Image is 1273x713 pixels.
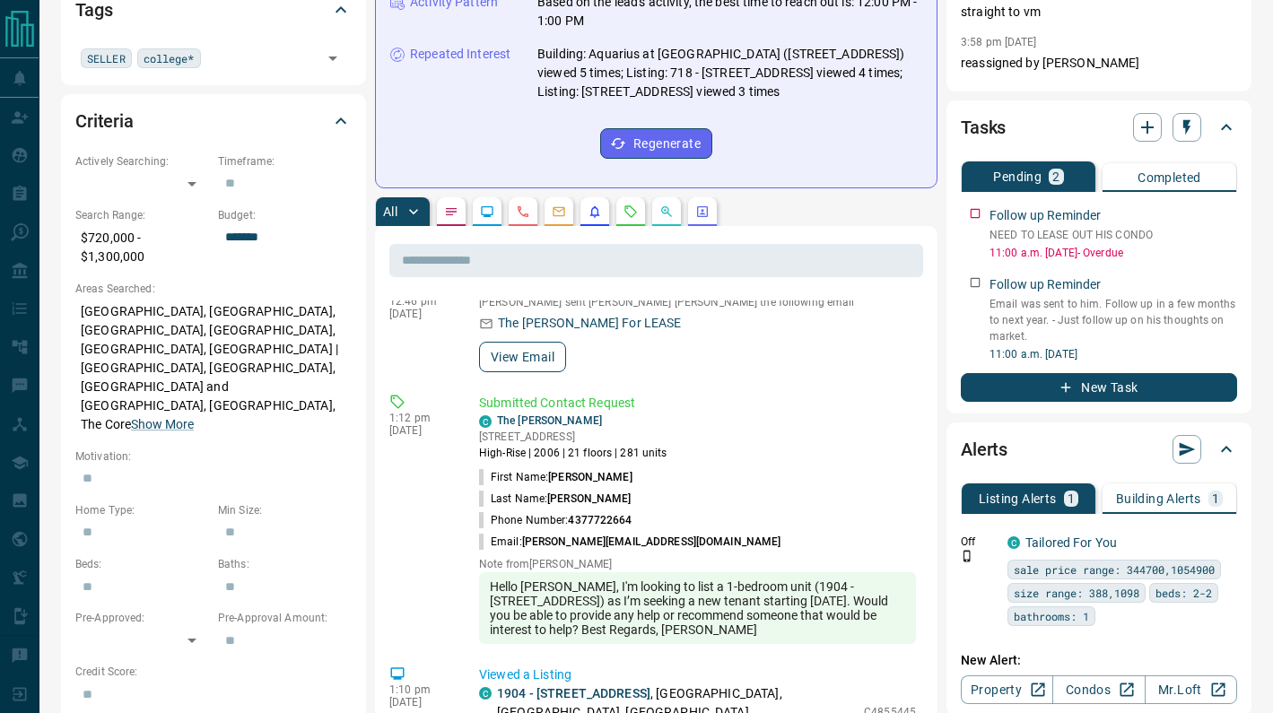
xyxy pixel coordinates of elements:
p: Min Size: [218,502,352,518]
p: Motivation: [75,448,352,465]
button: Show More [131,415,194,434]
p: Follow up Reminder [990,206,1101,225]
p: straight to vm [961,3,1237,22]
h2: Alerts [961,435,1007,464]
span: [PERSON_NAME] [548,471,632,483]
p: Search Range: [75,207,209,223]
p: Timeframe: [218,153,352,170]
p: 1:12 pm [389,412,452,424]
p: Home Type: [75,502,209,518]
p: [DATE] [389,696,452,709]
p: Email: [479,534,780,550]
svg: Notes [444,204,458,219]
span: beds: 2-2 [1155,584,1212,602]
p: [STREET_ADDRESS] [479,429,667,445]
div: Alerts [961,428,1237,471]
button: Regenerate [600,128,712,159]
p: 11:00 a.m. [DATE] [990,346,1237,362]
p: 1 [1068,492,1075,505]
p: NEED TO LEASE OUT HIS CONDO [990,227,1237,243]
p: Pending [993,170,1042,183]
p: [DATE] [389,424,452,437]
p: Viewed a Listing [479,665,916,684]
p: Completed [1138,171,1201,184]
p: Repeated Interest [410,45,510,64]
p: Off [961,534,997,550]
p: Beds: [75,556,209,572]
p: Email was sent to him. Follow up in a few months to next year. - Just follow up on his thoughts o... [990,296,1237,344]
div: Hello [PERSON_NAME], I'm looking to list a 1-bedroom unit (1904 - [STREET_ADDRESS]) as I’m seekin... [479,572,916,644]
p: Submitted Contact Request [479,394,916,413]
h2: Criteria [75,107,134,135]
div: condos.ca [479,415,492,428]
p: Pre-Approval Amount: [218,610,352,626]
span: college* [144,49,195,67]
p: Budget: [218,207,352,223]
span: [PERSON_NAME][EMAIL_ADDRESS][DOMAIN_NAME] [522,535,781,548]
svg: Lead Browsing Activity [480,204,494,219]
p: reassigned by [PERSON_NAME] [961,54,1237,73]
span: SELLER [87,49,126,67]
svg: Calls [516,204,530,219]
span: sale price range: 344700,1054900 [1014,561,1215,578]
h2: Tasks [961,113,1006,142]
span: 4377722664 [568,514,632,526]
span: size range: 388,1098 [1014,584,1139,602]
div: condos.ca [479,687,492,700]
p: High-Rise | 2006 | 21 floors | 281 units [479,445,667,461]
p: 3:58 pm [DATE] [961,36,1037,48]
p: [GEOGRAPHIC_DATA], [GEOGRAPHIC_DATA], [GEOGRAPHIC_DATA], [GEOGRAPHIC_DATA], [GEOGRAPHIC_DATA], [G... [75,297,352,439]
div: Tasks [961,106,1237,149]
p: Last Name: [479,491,632,507]
p: $720,000 - $1,300,000 [75,223,209,272]
svg: Requests [623,204,638,219]
p: [DATE] [389,308,452,320]
p: 1 [1212,492,1219,505]
p: 12:46 pm [389,295,452,308]
p: [PERSON_NAME] sent [PERSON_NAME] [PERSON_NAME] the following email [479,296,916,309]
button: New Task [961,373,1237,402]
p: All [383,205,397,218]
div: condos.ca [1007,536,1020,549]
p: Credit Score: [75,664,352,680]
a: Mr.Loft [1145,675,1237,704]
span: bathrooms: 1 [1014,607,1089,625]
svg: Listing Alerts [588,204,602,219]
p: Actively Searching: [75,153,209,170]
p: 1:10 pm [389,683,452,696]
a: The [PERSON_NAME] [497,414,602,427]
span: [PERSON_NAME] [547,492,631,505]
svg: Emails [552,204,566,219]
p: Pre-Approved: [75,610,209,626]
p: 2 [1052,170,1059,183]
p: The [PERSON_NAME] For LEASE [498,314,682,333]
p: Follow up Reminder [990,275,1101,294]
a: Condos [1052,675,1145,704]
button: Open [320,46,345,71]
p: Listing Alerts [979,492,1057,505]
p: First Name: [479,469,632,485]
a: Tailored For You [1025,535,1117,550]
a: Property [961,675,1053,704]
p: 11:00 a.m. [DATE] - Overdue [990,245,1237,261]
p: Building Alerts [1116,492,1201,505]
p: Areas Searched: [75,281,352,297]
button: View Email [479,342,566,372]
p: Building: Aquarius at [GEOGRAPHIC_DATA] ([STREET_ADDRESS]) viewed 5 times; Listing: 718 - [STREET... [537,45,922,101]
p: Phone Number: [479,512,632,528]
a: 1904 - [STREET_ADDRESS] [497,686,650,700]
p: Note from [PERSON_NAME] [479,558,916,570]
svg: Opportunities [659,204,674,219]
div: Criteria [75,100,352,143]
p: New Alert: [961,651,1237,670]
svg: Agent Actions [695,204,710,219]
svg: Push Notification Only [961,550,973,562]
p: Baths: [218,556,352,572]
